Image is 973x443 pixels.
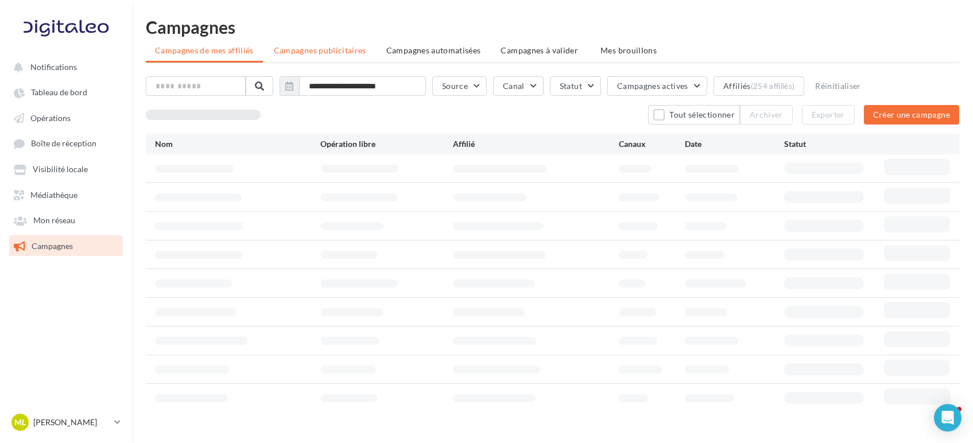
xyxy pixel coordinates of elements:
[607,76,707,96] button: Campagnes actives
[33,417,110,428] p: [PERSON_NAME]
[7,158,125,179] a: Visibilité locale
[274,45,366,55] span: Campagnes publicitaires
[30,113,71,123] span: Opérations
[600,45,657,55] span: Mes brouillons
[32,241,73,251] span: Campagnes
[7,184,125,205] a: Médiathèque
[7,235,125,256] a: Campagnes
[30,62,77,72] span: Notifications
[453,138,619,150] div: Affilié
[714,76,804,96] button: Affiliés(254 affiliés)
[7,56,121,77] button: Notifications
[7,209,125,230] a: Mon réseau
[146,18,959,36] h1: Campagnes
[7,81,125,102] a: Tableau de bord
[30,190,77,200] span: Médiathèque
[740,105,793,125] button: Archiver
[386,45,481,55] span: Campagnes automatisées
[685,138,784,150] div: Date
[784,138,883,150] div: Statut
[619,138,685,150] div: Canaux
[9,411,123,433] a: ML [PERSON_NAME]
[7,107,125,128] a: Opérations
[155,138,321,150] div: Nom
[7,133,125,154] a: Boîte de réception
[31,139,96,149] span: Boîte de réception
[432,76,487,96] button: Source
[934,404,962,432] div: Open Intercom Messenger
[33,165,88,174] span: Visibilité locale
[14,417,26,428] span: ML
[864,105,959,125] button: Créer une campagne
[550,76,601,96] button: Statut
[321,138,453,150] div: Opération libre
[493,76,544,96] button: Canal
[648,105,740,125] button: Tout sélectionner
[617,81,688,91] span: Campagnes actives
[501,45,579,56] span: Campagnes à valider
[802,105,855,125] button: Exporter
[811,79,866,93] button: Réinitialiser
[33,216,75,226] span: Mon réseau
[751,81,795,91] div: (254 affiliés)
[31,88,87,98] span: Tableau de bord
